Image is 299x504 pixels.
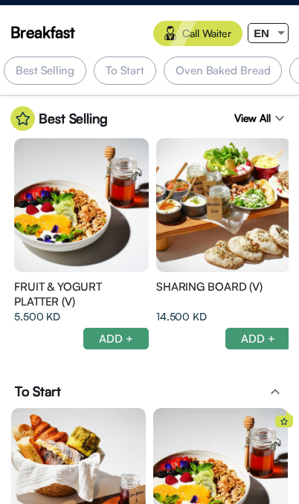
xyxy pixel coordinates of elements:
[4,56,86,85] div: Best Selling
[182,26,231,41] span: Call Waiter
[164,56,282,85] div: Oven Baked Bread
[83,328,149,349] div: ADD +
[225,328,291,349] div: ADD +
[10,21,75,43] span: Breakfast
[254,27,269,39] span: EN
[10,106,108,131] div: Best Selling
[14,309,60,324] span: 5.500 KD
[271,109,289,127] mat-icon: expand_more
[15,382,61,401] span: To Start
[10,106,35,131] img: star%20in%20circle.svg
[156,309,207,324] span: 14.500 KD
[266,383,284,401] mat-icon: expand_less
[156,280,263,294] span: SHARING BOARD (V)
[14,280,149,309] span: FRUIT & YOGURT PLATTER (V)
[94,56,156,85] div: To Start
[280,418,288,425] img: star%20icon.svg
[234,106,289,131] div: View All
